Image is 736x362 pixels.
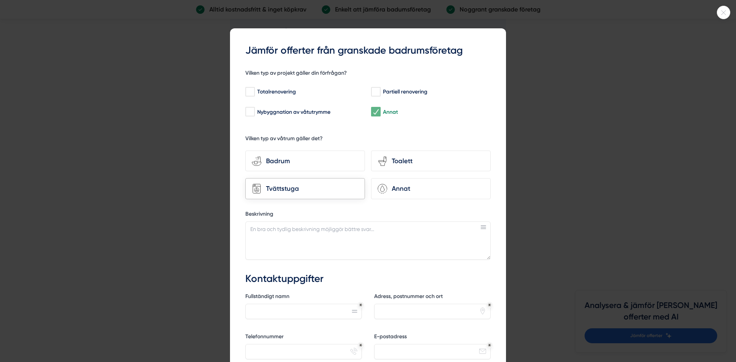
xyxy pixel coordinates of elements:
[245,210,491,220] label: Beskrivning
[245,88,254,96] input: Totalrenovering
[488,344,491,347] div: Obligatoriskt
[245,108,254,116] input: Nybyggnation av våtutrymme
[245,293,362,302] label: Fullständigt namn
[359,303,362,306] div: Obligatoriskt
[371,108,380,116] input: Annat
[245,44,491,57] h3: Jämför offerter från granskade badrumsföretag
[371,88,380,96] input: Partiell renovering
[245,272,491,286] h3: Kontaktuppgifter
[245,135,323,144] h5: Vilken typ av våtrum gäller det?
[374,333,491,342] label: E-postadress
[488,303,491,306] div: Obligatoriskt
[374,293,491,302] label: Adress, postnummer och ort
[245,333,362,342] label: Telefonnummer
[245,69,347,79] h5: Vilken typ av projekt gäller din förfrågan?
[359,344,362,347] div: Obligatoriskt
